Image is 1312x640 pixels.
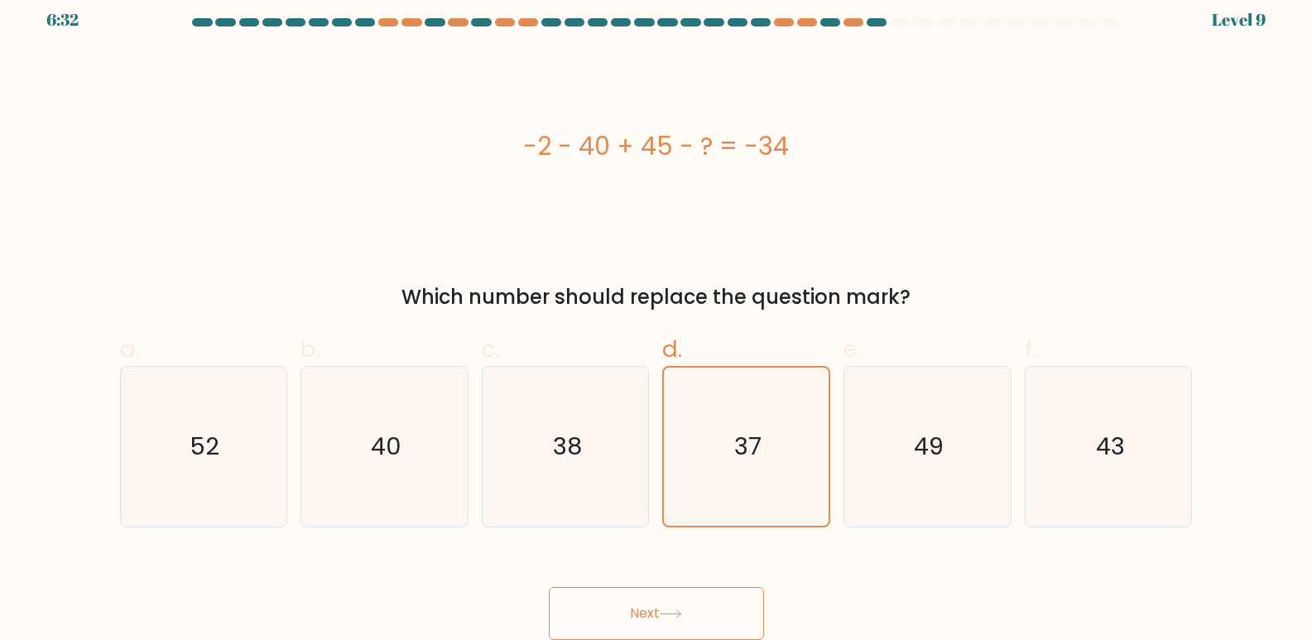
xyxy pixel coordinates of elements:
[914,431,944,464] text: 49
[46,7,79,32] div: 6:32
[549,587,764,640] button: Next
[843,333,862,365] span: e.
[734,430,762,463] text: 37
[120,333,140,365] span: a.
[300,333,320,365] span: b.
[371,431,401,464] text: 40
[1025,333,1036,365] span: f.
[1212,7,1266,32] div: Level 9
[662,333,682,365] span: d.
[482,333,500,365] span: c.
[1096,431,1125,464] text: 43
[190,431,220,464] text: 52
[120,128,1193,165] div: -2 - 40 + 45 - ? = -34
[130,282,1183,312] div: Which number should replace the question mark?
[553,431,582,464] text: 38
